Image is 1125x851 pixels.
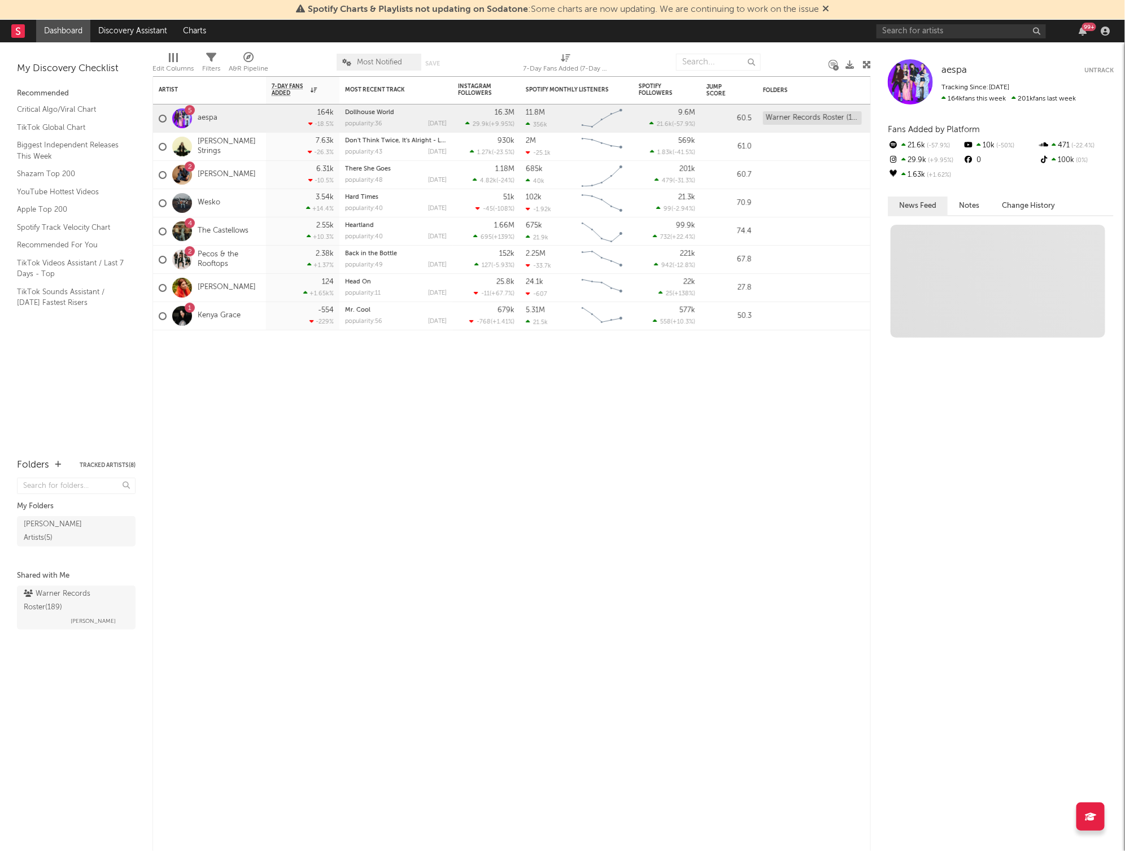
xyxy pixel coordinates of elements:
span: Tracking Since: [DATE] [941,84,1009,91]
a: Pecos & the Rooftops [198,250,260,269]
div: 471 [1039,138,1114,153]
div: 5.31M [526,307,545,314]
div: Dollhouse World [345,110,447,116]
span: +138 % [674,291,694,297]
span: [PERSON_NAME] [71,614,116,628]
div: 7.63k [316,137,334,145]
div: [DATE] [428,121,447,127]
span: 25 [666,291,673,297]
div: 7-Day Fans Added (7-Day Fans Added) [524,62,608,76]
div: Folders [763,87,848,94]
a: TikTok Sounds Assistant / [DATE] Fastest Risers [17,286,124,309]
div: A&R Pipeline [229,62,268,76]
div: 2.38k [316,250,334,258]
span: -41.5 % [674,150,694,156]
svg: Chart title [577,274,627,302]
div: My Discovery Checklist [17,62,136,76]
span: 7-Day Fans Added [272,83,308,97]
div: My Folders [17,500,136,513]
div: Filters [202,48,220,81]
span: Dismiss [822,5,829,14]
a: Critical Algo/Viral Chart [17,103,124,116]
div: Don't Think Twice, It's Alright - Live At The American Legion Post 82 [345,138,447,144]
span: 29.9k [473,121,489,128]
span: -23.5 % [494,150,513,156]
div: 50.3 [707,309,752,323]
a: Recommended For You [17,239,124,251]
div: ( ) [656,205,695,212]
div: -26.3 % [308,149,334,156]
div: -25.1k [526,149,551,156]
div: -1.92k [526,206,551,213]
div: popularity: 40 [345,206,383,212]
div: Hard Times [345,194,447,200]
div: 3.54k [316,194,334,201]
div: 685k [526,165,543,173]
a: Back in the Bottle [345,251,397,257]
div: 0 [963,153,1038,168]
a: There She Goes [345,166,391,172]
span: -57.9 % [925,143,950,149]
div: 25.8k [496,278,514,286]
span: 21.6k [657,121,672,128]
div: ( ) [655,177,695,184]
div: 21.3k [678,194,695,201]
div: [DATE] [428,290,447,296]
a: [PERSON_NAME] [198,283,256,293]
span: 0 % [1075,158,1088,164]
a: [PERSON_NAME] Artists(5) [17,516,136,547]
div: 16.3M [495,109,514,116]
div: 22k [683,278,695,286]
div: 24.1k [526,278,543,286]
div: 2M [526,137,536,145]
div: Folders [17,459,49,472]
span: -768 [477,319,491,325]
span: 164k fans this week [941,95,1006,102]
div: 1.18M [495,165,514,173]
a: Spotify Track Velocity Chart [17,221,124,234]
div: 679k [498,307,514,314]
button: 99+ [1079,27,1087,36]
span: -24 % [498,178,513,184]
div: 6.31k [316,165,334,173]
span: : Some charts are now updating. We are continuing to work on the issue [308,5,819,14]
div: Mr. Cool [345,307,447,313]
div: Artist [159,86,243,93]
div: +14.4 % [306,205,334,212]
div: A&R Pipeline [229,48,268,81]
div: 60.5 [707,112,752,125]
span: -57.9 % [674,121,694,128]
span: 201k fans last week [941,95,1076,102]
span: Spotify Charts & Playlists not updating on Sodatone [308,5,528,14]
div: Heartland [345,222,447,229]
div: [DATE] [428,206,447,212]
div: Warner Records Roster (189) [763,111,862,125]
a: aespa [941,65,967,76]
a: The Castellows [198,226,248,236]
div: 2.55k [316,222,334,229]
span: -45 [483,206,493,212]
span: 99 [664,206,671,212]
svg: Chart title [577,217,627,246]
div: ( ) [474,261,514,269]
div: popularity: 49 [345,262,383,268]
div: 1.66M [494,222,514,229]
a: Dashboard [36,20,90,42]
button: Notes [948,197,991,215]
a: TikTok Global Chart [17,121,124,134]
span: 127 [482,263,491,269]
div: ( ) [476,205,514,212]
span: aespa [941,66,967,75]
div: Most Recent Track [345,86,430,93]
div: Instagram Followers [458,83,498,97]
span: -22.4 % [1070,143,1095,149]
div: 569k [678,137,695,145]
div: -229 % [309,318,334,325]
div: 675k [526,222,542,229]
div: Shared with Me [17,569,136,583]
div: 577k [679,307,695,314]
div: popularity: 43 [345,149,382,155]
div: There She Goes [345,166,447,172]
span: -2.94 % [673,206,694,212]
div: +1.65k % [303,290,334,297]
